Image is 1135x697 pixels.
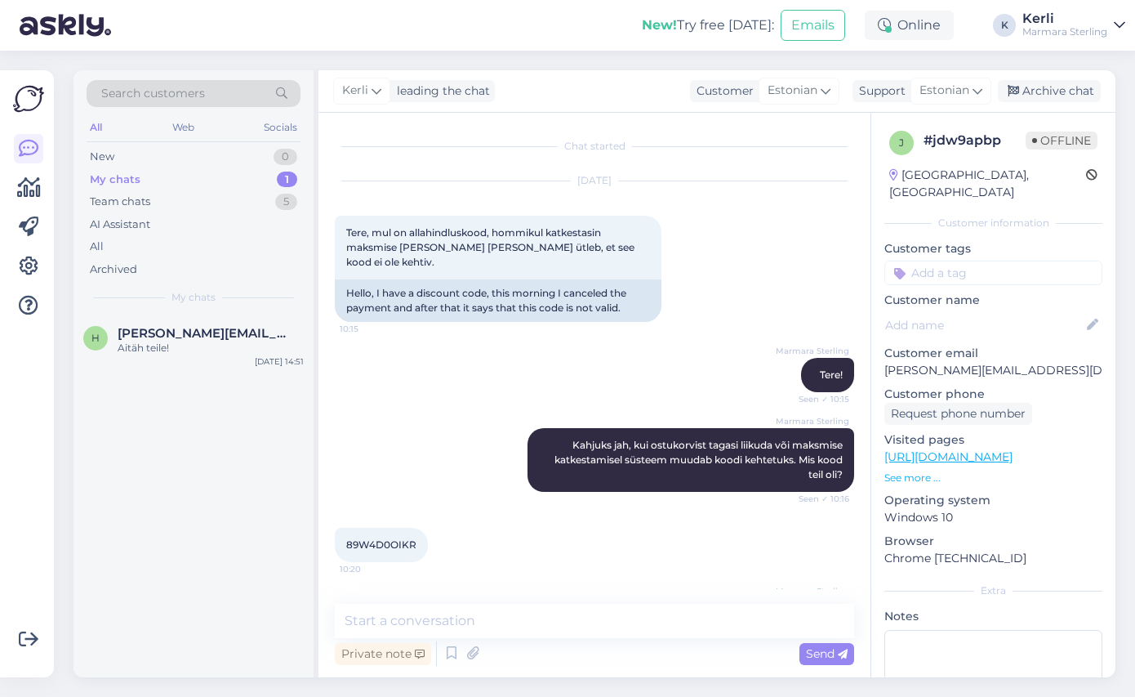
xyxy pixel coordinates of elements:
p: Visited pages [884,431,1102,449]
p: See more ... [884,471,1102,485]
span: Tere! [820,369,843,381]
div: Socials [260,117,300,138]
div: Aitäh teile! [118,341,304,355]
span: helen.eliste@gmail.com [118,326,287,341]
span: My chats [171,290,216,305]
a: KerliMarmara Sterling [1022,12,1125,38]
span: Seen ✓ 10:15 [788,393,849,405]
div: All [90,239,104,255]
span: Search customers [101,85,205,102]
p: Customer email [884,345,1102,362]
div: [DATE] 14:51 [255,355,304,368]
div: 0 [274,149,297,165]
span: 89W4D0OIKR [346,538,416,551]
div: Extra [884,583,1102,598]
span: h [91,332,100,344]
div: Kerli [1022,12,1107,25]
div: Marmara Sterling [1022,25,1107,38]
div: K [993,14,1016,37]
button: Emails [781,10,845,41]
div: Web [169,117,198,138]
span: Estonian [919,82,969,100]
div: [GEOGRAPHIC_DATA], [GEOGRAPHIC_DATA] [889,167,1086,201]
input: Add name [885,316,1084,334]
div: leading the chat [390,83,490,100]
span: Kerli [342,82,368,100]
input: Add a tag [884,261,1102,285]
p: Customer name [884,292,1102,309]
div: Online [865,11,954,40]
span: Kahjuks jah, kui ostukorvist tagasi liikuda või maksmise katkestamisel süsteem muudab koodi kehte... [554,439,845,480]
span: j [899,136,904,149]
span: Marmara Sterling [776,345,849,357]
div: My chats [90,172,140,188]
div: # jdw9apbp [924,131,1026,150]
div: Team chats [90,194,150,210]
div: 5 [275,194,297,210]
img: Askly Logo [13,83,44,114]
div: Customer information [884,216,1102,230]
p: [PERSON_NAME][EMAIL_ADDRESS][DOMAIN_NAME] [884,362,1102,379]
span: 10:15 [340,323,401,335]
div: All [87,117,105,138]
p: Notes [884,608,1102,625]
div: Customer [690,83,754,100]
div: 1 [277,172,297,188]
span: Tere, mul on allahindluskood, hommikul katkestasin maksmise [PERSON_NAME] [PERSON_NAME] ütleb, et... [346,226,637,268]
p: Browser [884,533,1102,550]
p: Operating system [884,492,1102,509]
div: Archived [90,261,137,278]
div: AI Assistant [90,217,150,233]
div: [DATE] [335,173,854,188]
span: Estonian [768,82,817,100]
div: Private note [335,643,431,665]
a: [URL][DOMAIN_NAME] [884,449,1013,464]
div: Hello, I have a discount code, this morning I canceled the payment and after that it says that th... [335,279,661,322]
span: Marmara Sterling [776,415,849,427]
div: Archive chat [998,80,1101,102]
p: Customer tags [884,240,1102,257]
div: Support [852,83,906,100]
p: Windows 10 [884,509,1102,526]
p: Chrome [TECHNICAL_ID] [884,550,1102,567]
span: Offline [1026,132,1097,150]
b: New! [642,17,677,33]
span: Send [806,646,848,661]
div: Chat started [335,139,854,154]
div: Try free [DATE]: [642,16,774,35]
span: 10:20 [340,563,401,575]
span: Seen ✓ 10:16 [788,493,849,505]
div: New [90,149,114,165]
div: Request phone number [884,403,1032,425]
span: Marmara Sterling [776,585,849,597]
p: Customer phone [884,386,1102,403]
